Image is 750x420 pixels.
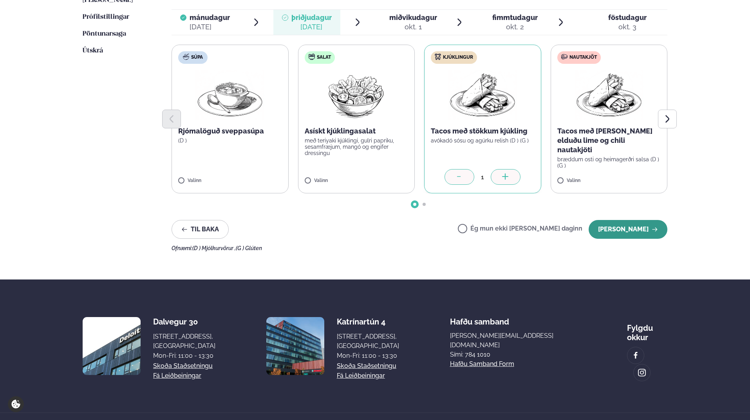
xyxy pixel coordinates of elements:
[190,13,230,22] span: mánudagur
[153,332,215,351] div: [STREET_ADDRESS], [GEOGRAPHIC_DATA]
[83,317,141,375] img: image alt
[191,54,203,61] span: Súpa
[608,13,647,22] span: föstudagur
[450,331,576,350] a: [PERSON_NAME][EMAIL_ADDRESS][DOMAIN_NAME]
[423,203,426,206] span: Go to slide 2
[450,359,514,369] a: Hafðu samband form
[305,126,408,136] p: Asískt kjúklingasalat
[83,46,103,56] a: Útskrá
[309,54,315,60] img: salad.svg
[337,332,399,351] div: [STREET_ADDRESS], [GEOGRAPHIC_DATA]
[178,137,282,144] p: (D )
[83,14,129,20] span: Prófílstillingar
[153,351,215,361] div: Mon-Fri: 11:00 - 13:30
[337,317,399,326] div: Katrínartún 4
[305,137,408,156] p: með teriyaki kjúklingi, gulri papriku, sesamfræjum, mangó og engifer dressingu
[322,70,391,120] img: Salad.png
[492,22,538,32] div: okt. 2
[474,173,491,182] div: 1
[291,13,332,22] span: þriðjudagur
[557,156,661,169] p: bræddum osti og heimagerðri salsa (D ) (G )
[291,22,332,32] div: [DATE]
[195,70,264,120] img: Soup.png
[153,371,201,380] a: Fá leiðbeiningar
[183,54,189,60] img: soup.svg
[8,396,24,412] a: Cookie settings
[443,54,473,61] span: Kjúklingur
[413,203,416,206] span: Go to slide 1
[317,54,331,61] span: Salat
[153,361,213,371] a: Skoða staðsetningu
[266,317,324,375] img: image alt
[337,351,399,361] div: Mon-Fri: 11:00 - 13:30
[634,364,650,381] a: image alt
[435,54,441,60] img: chicken.svg
[83,47,103,54] span: Útskrá
[337,361,396,371] a: Skoða staðsetningu
[83,31,126,37] span: Pöntunarsaga
[589,220,667,239] button: [PERSON_NAME]
[192,245,236,251] span: (D ) Mjólkurvörur ,
[575,70,643,120] img: Wraps.png
[389,13,437,22] span: miðvikudagur
[450,350,576,359] p: Sími: 784 1010
[658,110,677,128] button: Next slide
[389,22,437,32] div: okt. 1
[162,110,181,128] button: Previous slide
[448,70,517,120] img: Wraps.png
[557,126,661,155] p: Tacos með [PERSON_NAME] elduðu lime og chili nautakjöti
[492,13,538,22] span: fimmtudagur
[627,317,667,342] div: Fylgdu okkur
[627,347,644,364] a: image alt
[172,245,667,251] div: Ofnæmi:
[431,137,535,144] p: avókadó sósu og agúrku relish (D ) (G )
[450,311,509,326] span: Hafðu samband
[337,371,385,380] a: Fá leiðbeiningar
[569,54,597,61] span: Nautakjöt
[431,126,535,136] p: Tacos með stökkum kjúkling
[608,22,647,32] div: okt. 3
[631,351,640,360] img: image alt
[190,22,230,32] div: [DATE]
[83,13,129,22] a: Prófílstillingar
[172,220,229,239] button: Til baka
[178,126,282,136] p: Rjómalöguð sveppasúpa
[561,54,567,60] img: beef.svg
[638,368,646,377] img: image alt
[153,317,215,326] div: Dalvegur 30
[236,245,262,251] span: (G ) Glúten
[83,29,126,39] a: Pöntunarsaga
